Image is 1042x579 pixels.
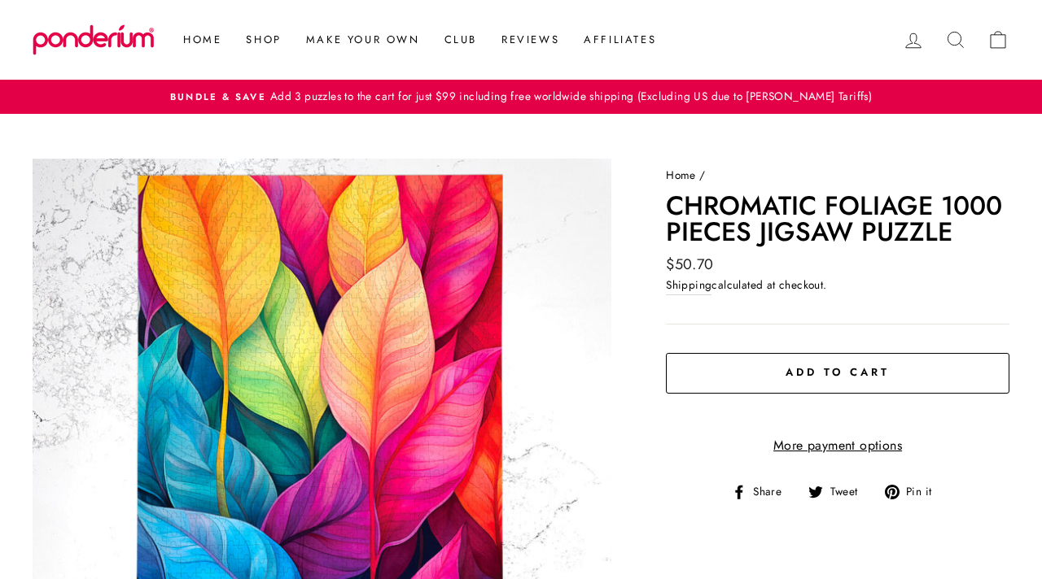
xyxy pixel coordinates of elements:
[666,254,713,275] span: $50.70
[37,88,1005,106] a: Bundle & SaveAdd 3 puzzles to the cart for just $99 including free worldwide shipping (Excluding ...
[294,25,432,54] a: Make Your Own
[234,25,293,54] a: Shop
[163,25,668,54] ul: Primary
[489,25,571,54] a: Reviews
[666,353,1009,394] button: Add to cart
[786,364,890,380] span: Add to cart
[170,90,266,103] span: Bundle & Save
[828,483,870,501] span: Tweet
[904,483,943,501] span: Pin it
[171,25,234,54] a: Home
[751,483,794,501] span: Share
[266,88,872,104] span: Add 3 puzzles to the cart for just $99 including free worldwide shipping (Excluding US due to [PE...
[666,276,711,295] a: Shipping
[666,167,1009,185] nav: breadcrumbs
[571,25,668,54] a: Affiliates
[666,167,696,183] a: Home
[33,24,155,55] img: Ponderium
[432,25,489,54] a: Club
[666,193,1009,246] h1: Chromatic Foliage 1000 Pieces Jigsaw Puzzle
[699,167,705,183] span: /
[666,435,1009,456] a: More payment options
[666,276,1009,295] div: calculated at checkout.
